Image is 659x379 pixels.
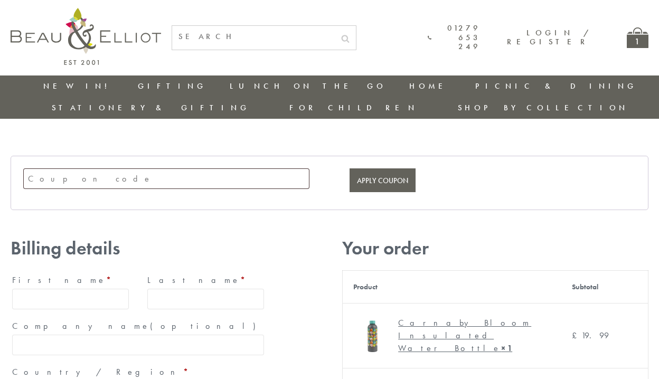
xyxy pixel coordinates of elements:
[353,314,550,357] a: Carnaby Bloom Insulated Water Bottle Carnaby Bloom Insulated Water Bottle× 1
[458,102,628,113] a: Shop by collection
[138,81,206,91] a: Gifting
[12,318,264,335] label: Company name
[572,330,609,341] bdi: 19.99
[572,330,581,341] span: £
[12,272,129,289] label: First name
[343,270,561,303] th: Product
[11,238,266,259] h3: Billing details
[627,27,648,48] a: 1
[353,314,393,354] img: Carnaby Bloom Insulated Water Bottle
[147,272,264,289] label: Last name
[350,168,416,192] button: Apply coupon
[230,81,386,91] a: Lunch On The Go
[409,81,451,91] a: Home
[428,24,481,51] a: 01279 653 249
[561,270,648,303] th: Subtotal
[475,81,637,91] a: Picnic & Dining
[172,26,335,48] input: SEARCH
[11,8,161,65] img: logo
[150,320,262,331] span: (optional)
[501,343,512,354] strong: × 1
[23,168,309,189] input: Coupon code
[342,238,648,259] h3: Your order
[43,81,114,91] a: New in!
[398,317,542,355] div: Carnaby Bloom Insulated Water Bottle
[52,102,250,113] a: Stationery & Gifting
[507,27,590,47] a: Login / Register
[289,102,418,113] a: For Children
